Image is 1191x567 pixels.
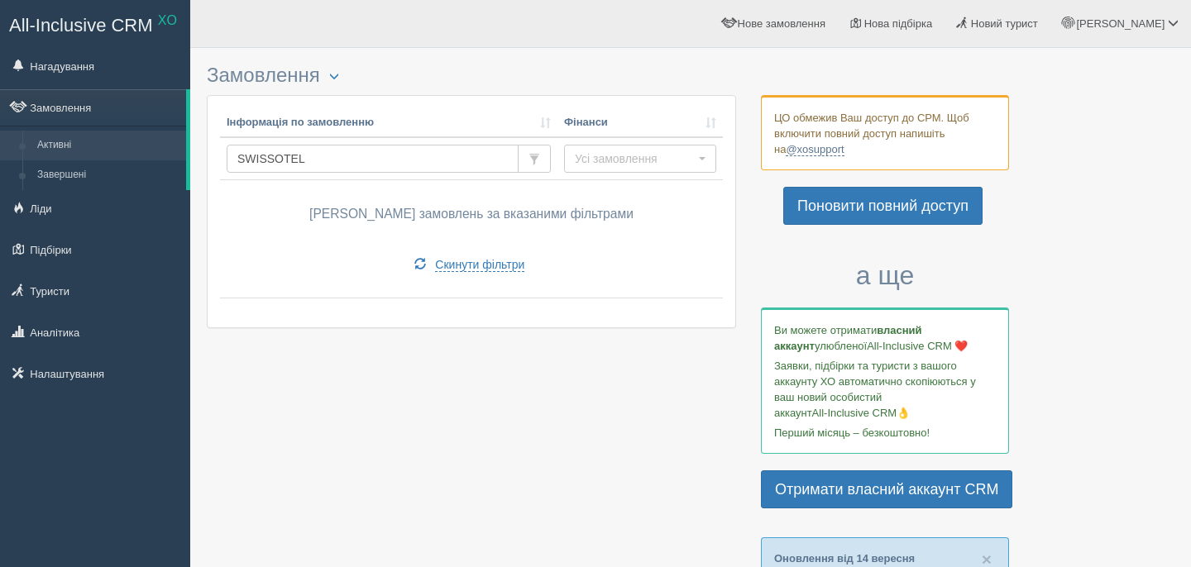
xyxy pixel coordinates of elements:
a: Активні [30,131,186,160]
a: All-Inclusive CRM XO [1,1,189,46]
span: All-Inclusive CRM👌 [812,407,911,419]
a: Завершені [30,160,186,190]
a: Фінанси [564,115,716,131]
input: Пошук за номером замовлення, ПІБ або паспортом туриста [227,145,519,173]
a: Поновити повний доступ [783,187,983,225]
span: Нове замовлення [738,17,825,30]
h3: Замовлення [207,64,736,87]
span: All-Inclusive CRM [9,15,153,36]
b: власний аккаунт [774,324,922,352]
span: Скинути фільтри [435,258,524,272]
a: Отримати власний аккаунт CRM [761,470,1012,508]
p: Заявки, підбірки та туристи з вашого аккаунту ХО автоматично скопіюються у ваш новий особистий ак... [774,358,996,421]
a: @xosupport [786,143,844,156]
span: Нова підбірка [864,17,933,30]
span: Усі замовлення [575,150,695,167]
sup: XO [158,13,177,27]
a: Оновлення від 14 вересня [774,552,915,565]
p: Перший місяць – безкоштовно! [774,425,996,441]
p: [PERSON_NAME] замовлень за вказаними фільтрами [227,205,716,223]
span: [PERSON_NAME] [1076,17,1165,30]
a: Скинути фільтри [404,250,536,279]
span: All-Inclusive CRM ❤️ [867,340,968,352]
h3: а ще [761,261,1009,290]
p: Ви можете отримати улюбленої [774,322,996,354]
a: Інформація по замовленню [227,115,551,131]
span: Новий турист [971,17,1038,30]
button: Усі замовлення [564,145,716,173]
div: ЦО обмежив Ваш доступ до СРМ. Щоб включити повний доступ напишіть на [761,95,1009,170]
